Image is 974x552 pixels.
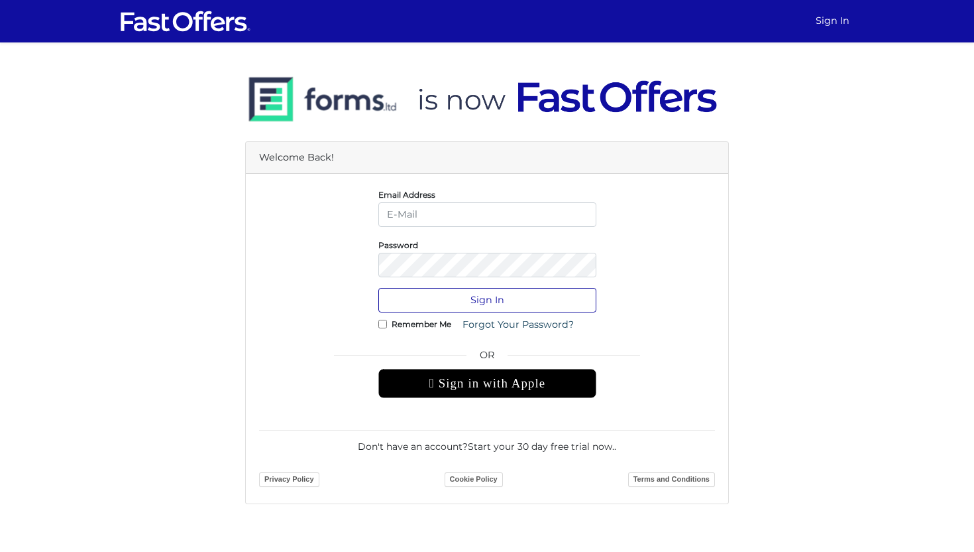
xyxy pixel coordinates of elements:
a: Start your 30 day free trial now. [468,441,614,452]
span: OR [378,348,596,369]
label: Email Address [378,193,435,196]
div: Sign in with Apple [378,369,596,398]
a: Forgot Your Password? [454,312,582,337]
a: Privacy Policy [259,472,319,487]
label: Password [378,243,418,247]
button: Sign In [378,288,596,312]
a: Terms and Conditions [628,472,715,487]
label: Remember Me [392,322,451,326]
div: Welcome Back! [246,142,728,174]
div: Don't have an account? . [259,430,715,454]
a: Sign In [810,8,855,34]
input: E-Mail [378,202,596,227]
a: Cookie Policy [445,472,503,487]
